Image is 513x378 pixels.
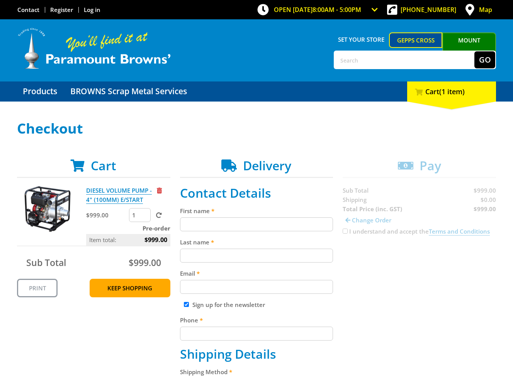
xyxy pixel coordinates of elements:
img: Paramount Browns' [17,27,172,70]
span: OPEN [DATE] [274,5,361,14]
a: Remove from cart [157,186,162,194]
label: Last name [180,237,333,247]
input: Please enter your email address. [180,280,333,294]
input: Search [335,51,474,68]
label: Sign up for the newsletter [192,301,265,309]
span: Cart [91,157,116,174]
p: Pre-order [86,224,170,233]
h1: Checkout [17,121,496,136]
label: Shipping Method [180,367,333,376]
a: Gepps Cross [389,32,443,48]
a: Go to the Products page [17,81,63,102]
span: $999.00 [129,256,161,269]
h2: Shipping Details [180,347,333,361]
span: 8:00am - 5:00pm [313,5,361,14]
input: Please enter your telephone number. [180,327,333,341]
input: Please enter your last name. [180,249,333,263]
label: First name [180,206,333,215]
a: DIESEL VOLUME PUMP - 4" (100MM) E/START [86,186,152,204]
img: DIESEL VOLUME PUMP - 4" (100MM) E/START [24,186,71,232]
a: Print [17,279,58,297]
a: Keep Shopping [90,279,170,297]
span: $999.00 [144,234,167,246]
div: Cart [407,81,496,102]
input: Please enter your first name. [180,217,333,231]
a: Go to the Contact page [17,6,39,14]
a: Go to the BROWNS Scrap Metal Services page [65,81,193,102]
label: Email [180,269,333,278]
p: Item total: [86,234,170,246]
a: Go to the registration page [50,6,73,14]
span: (1 item) [439,87,465,96]
a: Log in [84,6,100,14]
span: Delivery [243,157,291,174]
a: Mount [PERSON_NAME] [442,32,496,62]
p: $999.00 [86,210,127,220]
button: Go [474,51,495,68]
label: Phone [180,315,333,325]
span: Set your store [334,32,389,46]
h2: Contact Details [180,186,333,200]
span: Sub Total [26,256,66,269]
